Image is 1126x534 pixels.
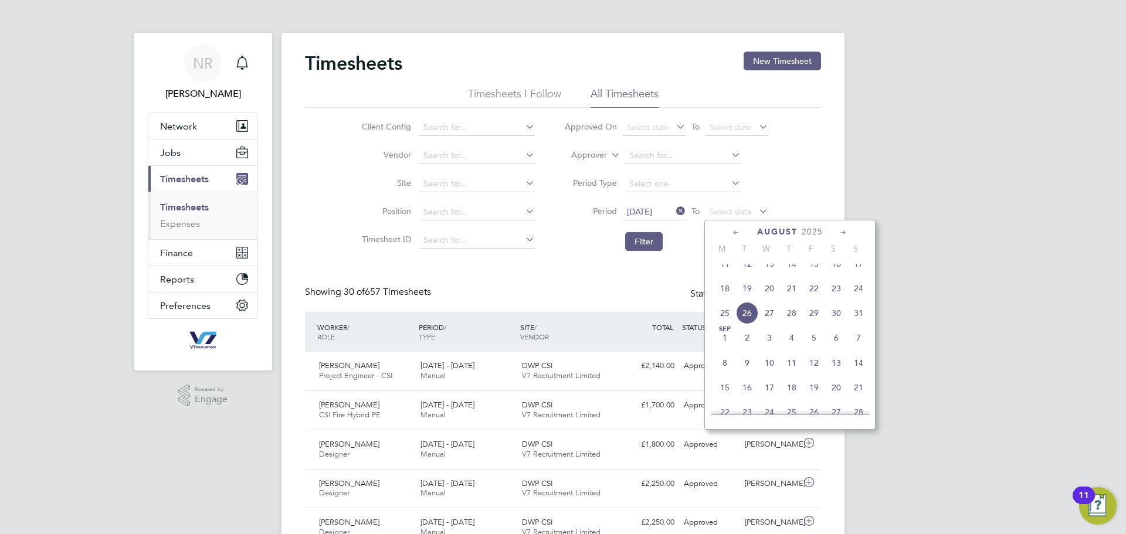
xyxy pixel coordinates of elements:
span: F [800,243,822,254]
span: 20 [758,277,781,300]
span: Engage [195,394,228,404]
span: [PERSON_NAME] [319,400,379,410]
span: 11 [714,253,736,275]
div: [PERSON_NAME] [740,435,801,454]
div: [PERSON_NAME] [740,513,801,532]
span: 4 [781,326,803,349]
span: 5 [803,326,825,349]
span: 17 [847,253,870,275]
a: Expenses [160,218,200,229]
span: Project Engineer - CSI [319,370,392,380]
span: 26 [803,401,825,423]
span: 30 [825,302,847,324]
div: Approved [679,513,740,532]
button: Finance [148,240,257,266]
button: Network [148,113,257,139]
span: Jobs [160,147,181,158]
div: PERIOD [416,317,517,347]
span: TYPE [419,332,435,341]
span: / [347,322,350,332]
span: 22 [714,401,736,423]
span: 14 [781,253,803,275]
span: 8 [714,352,736,374]
span: 6 [825,326,847,349]
span: To [688,119,703,134]
div: £1,800.00 [618,435,679,454]
span: 26 [736,302,758,324]
input: Search for... [419,204,535,220]
nav: Main navigation [134,33,272,370]
span: T [778,243,800,254]
span: 657 Timesheets [344,286,431,298]
div: WORKER [314,317,416,347]
span: VENDOR [520,332,549,341]
a: Powered byEngage [178,385,228,407]
span: 3 [758,326,781,349]
span: Powered by [195,385,228,394]
span: 21 [847,376,870,399]
button: Jobs [148,140,257,165]
div: Timesheets [148,192,257,239]
label: Approved On [564,121,617,132]
label: Vendor [358,149,411,160]
span: To [688,203,703,219]
span: [PERSON_NAME] [319,439,379,449]
span: 25 [714,302,736,324]
span: / [534,322,537,332]
span: 24 [758,401,781,423]
span: 28 [847,401,870,423]
input: Search for... [419,120,535,136]
div: £2,140.00 [618,356,679,376]
li: All Timesheets [591,87,659,108]
label: Client Config [358,121,411,132]
img: v7recruitment-logo-retina.png [185,331,221,349]
span: [DATE] - [DATE] [420,478,474,488]
span: 29 [803,302,825,324]
span: 10 [758,352,781,374]
span: 30 of [344,286,365,298]
span: Designer [319,488,350,498]
div: [PERSON_NAME] [740,474,801,494]
span: Natasha Raso [148,87,258,101]
span: DWP CSI [522,517,552,527]
div: £2,250.00 [618,474,679,494]
button: Preferences [148,292,257,318]
span: 16 [736,376,758,399]
span: 28 [781,302,803,324]
span: 15 [714,376,736,399]
span: M [711,243,733,254]
div: 11 [1078,495,1089,511]
span: 21 [781,277,803,300]
span: [DATE] - [DATE] [420,517,474,527]
div: £2,250.00 [618,513,679,532]
div: Approved [679,435,740,454]
span: ROLE [317,332,335,341]
button: Reports [148,266,257,292]
label: Period [564,206,617,216]
input: Search for... [625,148,741,164]
div: Approved [679,396,740,415]
span: 18 [714,277,736,300]
span: V7 Recruitment Limited [522,410,601,420]
span: [DATE] - [DATE] [420,400,474,410]
span: / [444,322,446,332]
button: Open Resource Center, 11 new notifications [1079,487,1117,525]
span: Timesheets [160,174,209,185]
span: 2025 [802,227,823,237]
span: 27 [825,401,847,423]
span: 14 [847,352,870,374]
span: TOTAL [652,322,673,332]
span: DWP CSI [522,400,552,410]
label: Position [358,206,411,216]
span: [DATE] [627,206,652,217]
span: 15 [803,253,825,275]
span: 7 [847,326,870,349]
div: Approved [679,356,740,376]
span: V7 Recruitment Limited [522,370,601,380]
span: 31 [847,302,870,324]
span: 16 [825,253,847,275]
div: SITE [517,317,619,347]
span: [PERSON_NAME] [319,360,379,370]
span: DWP CSI [522,439,552,449]
label: Period Type [564,178,617,188]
